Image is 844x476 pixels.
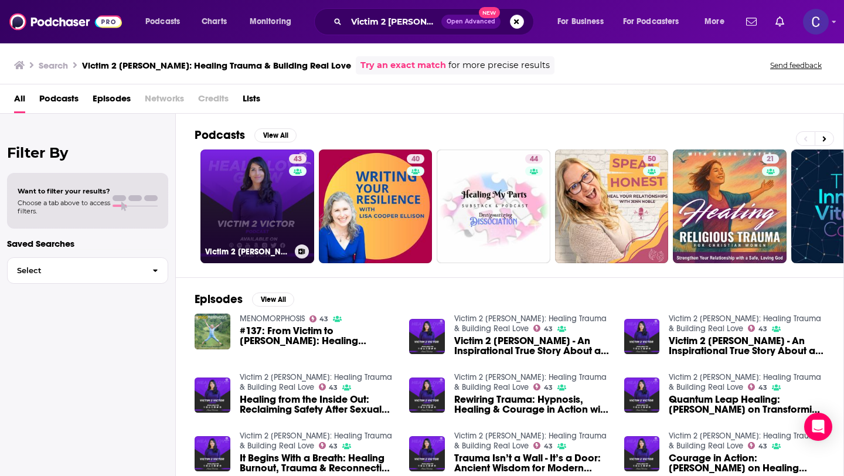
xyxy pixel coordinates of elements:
img: Courage in Action: Joy Baker on Healing Fear, Trauma & Reclaiming Power [624,436,660,472]
img: Victim 2 Victor - An Inspirational True Story About a Woman's Struggle with Sexual Abuse and Over... [409,319,445,355]
span: Logged in as publicityxxtina [803,9,829,35]
a: Victim 2 Victor: Healing Trauma & Building Real Love [454,314,607,334]
button: Select [7,257,168,284]
a: Victim 2 Victor - An Inspirational True Story About a Woman's Struggle with Sexual Abuse and Over... [669,336,825,356]
a: 43 [748,442,767,449]
a: Quantum Leap Healing: Sanar Alixandyr on Transforming Trauma into Light [669,395,825,414]
a: Victim 2 Victor: Healing Trauma & Building Real Love [669,431,821,451]
button: open menu [241,12,307,31]
a: 40 [319,149,433,263]
p: Saved Searches [7,238,168,249]
h3: Search [39,60,68,71]
span: For Business [557,13,604,30]
span: Charts [202,13,227,30]
h3: Victim 2 [PERSON_NAME]: Healing Trauma & Building Real Love [82,60,351,71]
span: Victim 2 [PERSON_NAME] - An Inspirational True Story About a Woman's Struggle with [MEDICAL_DATA]... [454,336,610,356]
span: Courage in Action: [PERSON_NAME] on Healing Fear, Trauma & Reclaiming Power [669,453,825,473]
a: Charts [194,12,234,31]
a: Victim 2 Victor: Healing Trauma & Building Real Love [240,431,392,451]
a: All [14,89,25,113]
a: Quantum Leap Healing: Sanar Alixandyr on Transforming Trauma into Light [624,378,660,413]
a: EpisodesView All [195,292,294,307]
a: Lists [243,89,260,113]
img: Healing from the Inside Out: Reclaiming Safety After Sexual Trauma with Erika Shershun [195,378,230,413]
span: 43 [544,444,553,449]
span: 43 [329,444,338,449]
h2: Podcasts [195,128,245,142]
a: MENOMORPHOSIS [240,314,305,324]
a: Courage in Action: Joy Baker on Healing Fear, Trauma & Reclaiming Power [669,453,825,473]
span: Trauma Isn’t a Wall - It’s a Door: Ancient Wisdom for Modern Healing [454,453,610,473]
span: It Begins With a Breath: Healing Burnout, Trauma & Reconnection with [PERSON_NAME] [240,453,396,473]
a: Victim 2 Victor - An Inspirational True Story About a Woman's Struggle with Sexual Abuse and Over... [454,336,610,356]
span: Healing from the Inside Out: Reclaiming Safety After Sexual Trauma with [PERSON_NAME] [240,395,396,414]
a: 44 [525,154,543,164]
span: 43 [758,327,767,332]
span: More [705,13,724,30]
button: open menu [615,12,696,31]
span: 21 [767,154,774,165]
img: Podchaser - Follow, Share and Rate Podcasts [9,11,122,33]
span: Podcasts [145,13,180,30]
span: New [479,7,500,18]
img: It Begins With a Breath: Healing Burnout, Trauma & Reconnection with Angie Anand [195,436,230,472]
button: Show profile menu [803,9,829,35]
button: open menu [137,12,195,31]
span: Monitoring [250,13,291,30]
a: 50 [643,154,661,164]
span: Quantum Leap Healing: [PERSON_NAME] on Transforming Trauma into Light [669,395,825,414]
span: Rewiring Trauma: Hypnosis, Healing & Courage in Action with [PERSON_NAME] [454,395,610,414]
a: 43Victim 2 [PERSON_NAME]: Healing Trauma & Building Real Love [200,149,314,263]
a: Victim 2 Victor: Healing Trauma & Building Real Love [669,372,821,392]
a: 43 [533,325,553,332]
img: Victim 2 Victor - An Inspirational True Story About a Woman's Struggle with Sexual Abuse and Over... [624,319,660,355]
span: Credits [198,89,229,113]
a: Healing from the Inside Out: Reclaiming Safety After Sexual Trauma with Erika Shershun [240,395,396,414]
button: Send feedback [767,60,825,70]
span: 40 [411,154,420,165]
a: Podcasts [39,89,79,113]
span: Choose a tab above to access filters. [18,199,110,215]
img: User Profile [803,9,829,35]
span: Want to filter your results? [18,187,110,195]
span: 50 [648,154,656,165]
a: Trauma Isn’t a Wall - It’s a Door: Ancient Wisdom for Modern Healing [409,436,445,472]
div: Search podcasts, credits, & more... [325,8,545,35]
a: 44 [437,149,550,263]
img: #137: From Victim to Victor: Healing Childhood Trauma with Anu Verma [195,314,230,349]
a: 43 [289,154,307,164]
a: 21 [673,149,787,263]
a: 43 [319,442,338,449]
span: 43 [544,385,553,390]
a: Episodes [93,89,131,113]
a: Try an exact match [360,59,446,72]
a: 43 [309,315,329,322]
a: 43 [319,383,338,390]
span: #137: From Victim to [PERSON_NAME]: Healing Childhood Trauma with [PERSON_NAME] [240,326,396,346]
button: View All [254,128,297,142]
a: Victim 2 Victor: Healing Trauma & Building Real Love [454,431,607,451]
a: #137: From Victim to Victor: Healing Childhood Trauma with Anu Verma [240,326,396,346]
a: 50 [555,149,669,263]
a: 21 [762,154,779,164]
h2: Episodes [195,292,243,307]
h2: Filter By [7,144,168,161]
a: 40 [407,154,424,164]
span: 43 [758,385,767,390]
span: 43 [544,327,553,332]
span: Networks [145,89,184,113]
img: Rewiring Trauma: Hypnosis, Healing & Courage in Action with Todd Goodwin [409,378,445,413]
a: 43 [533,442,553,449]
a: 43 [533,383,553,390]
span: for more precise results [448,59,550,72]
input: Search podcasts, credits, & more... [346,12,441,31]
div: Open Intercom Messenger [804,413,832,441]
